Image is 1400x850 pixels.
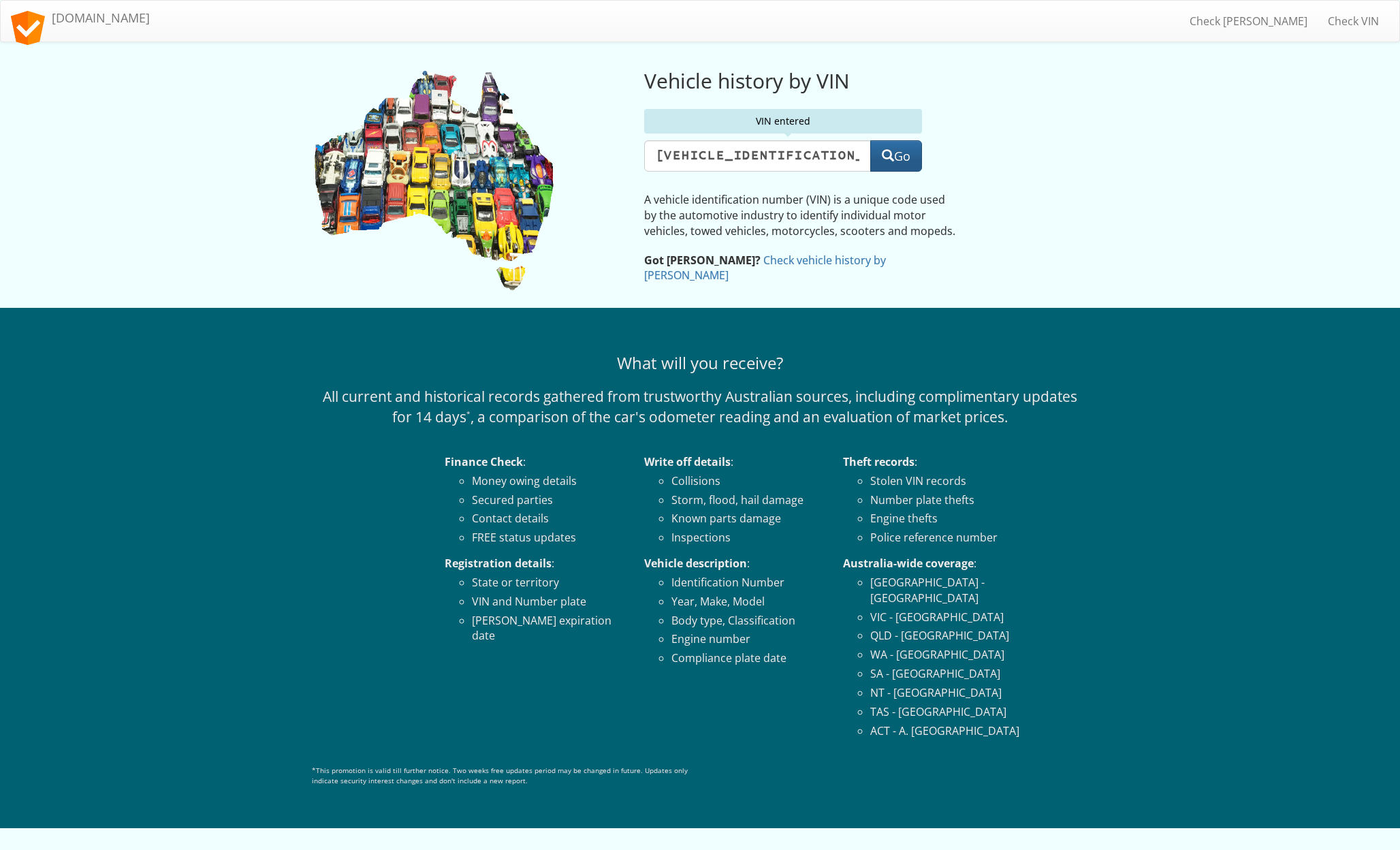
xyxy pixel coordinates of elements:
[671,492,823,508] li: Storm, flood, hail damage
[472,473,624,489] li: Money owing details
[644,454,731,469] strong: Write off details
[843,556,974,571] strong: Australia-wide coverage
[870,575,1022,606] li: [GEOGRAPHIC_DATA] - [GEOGRAPHIC_DATA]
[870,647,1022,663] li: WA - [GEOGRAPHIC_DATA]
[644,556,823,666] li: :
[644,140,872,172] input: VIN
[644,556,747,571] strong: Vehicle description
[472,594,624,610] li: VIN and Number plate
[644,253,761,268] strong: Got [PERSON_NAME]?
[843,556,1022,738] li: :
[644,454,823,546] li: :
[843,454,1022,546] li: :
[671,511,823,526] li: Known parts damage
[472,530,624,546] li: FREE status updates
[472,492,624,508] li: Secured parties
[445,454,624,546] li: :
[671,575,823,591] li: Identification Number
[870,530,1022,546] li: Police reference number
[671,530,823,546] li: Inspections
[472,613,624,644] li: [PERSON_NAME] expiration date
[870,473,1022,489] li: Stolen VIN records
[671,631,823,647] li: Engine number
[1179,4,1318,38] a: Check [PERSON_NAME]
[870,723,1022,739] li: ACT - A. [GEOGRAPHIC_DATA]
[644,69,1022,92] h2: Vehicle history by VIN
[870,140,922,172] button: Go
[445,556,624,644] li: :
[671,613,823,629] li: Body type, Classification
[445,556,552,571] strong: Registration details
[472,511,624,526] li: Contact details
[870,610,1022,625] li: VIC - [GEOGRAPHIC_DATA]
[312,386,1088,427] p: All current and historical records gathered from trustworthy Australian sources, including compli...
[472,575,624,591] li: State or territory
[843,454,914,469] strong: Theft records
[445,454,523,469] strong: Finance Check
[312,354,1088,372] h3: What will you receive?
[11,11,45,45] img: logo.svg
[870,492,1022,508] li: Number plate thefts
[644,192,956,239] p: A vehicle identification number (VIN) is a unique code used by the automotive industry to identif...
[870,628,1022,644] li: QLD - [GEOGRAPHIC_DATA]
[870,685,1022,701] li: NT - [GEOGRAPHIC_DATA]
[1,1,160,35] a: [DOMAIN_NAME]
[870,666,1022,682] li: SA - [GEOGRAPHIC_DATA]
[870,704,1022,720] li: TAS - [GEOGRAPHIC_DATA]
[671,650,823,666] li: Compliance plate date
[756,114,810,127] span: VIN entered
[671,473,823,489] li: Collisions
[312,69,557,294] img: VIN Check
[870,511,1022,526] li: Engine thefts
[671,594,823,610] li: Year, Make, Model
[312,766,690,785] p: *This promotion is valid till further notice. Two weeks free updates period may be changed in fut...
[644,253,886,283] a: Check vehicle history by [PERSON_NAME]
[1318,4,1389,38] a: Check VIN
